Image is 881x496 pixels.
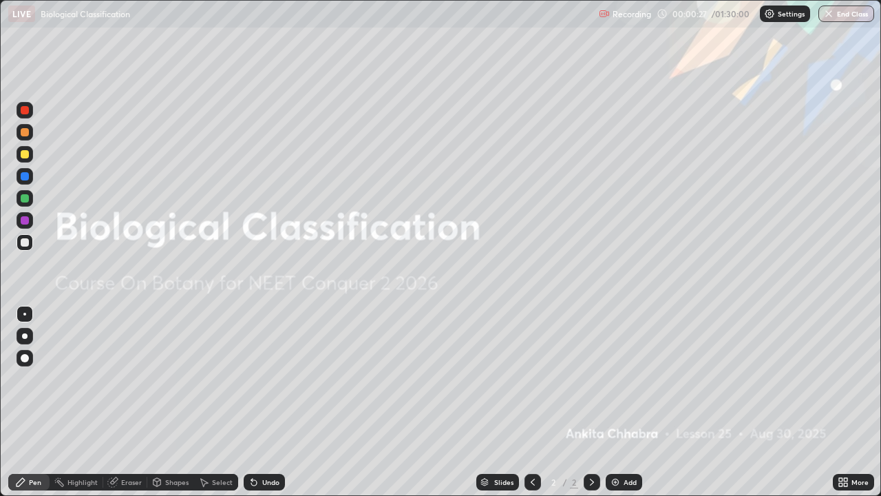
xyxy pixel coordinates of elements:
img: end-class-cross [823,8,834,19]
div: Select [212,479,233,486]
p: Biological Classification [41,8,130,19]
div: Add [624,479,637,486]
div: Pen [29,479,41,486]
img: class-settings-icons [764,8,775,19]
img: add-slide-button [610,477,621,488]
div: More [851,479,869,486]
div: 2 [570,476,578,488]
div: 2 [546,478,560,486]
img: recording.375f2c34.svg [599,8,610,19]
p: LIVE [12,8,31,19]
div: Eraser [121,479,142,486]
div: Undo [262,479,279,486]
div: / [563,478,567,486]
div: Slides [494,479,513,486]
button: End Class [818,6,874,22]
div: Highlight [67,479,98,486]
div: Shapes [165,479,189,486]
p: Settings [778,10,805,17]
p: Recording [613,9,651,19]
